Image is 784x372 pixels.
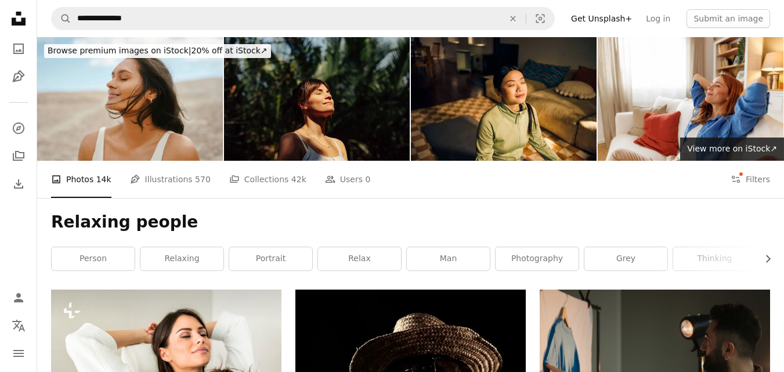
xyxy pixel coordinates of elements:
span: Browse premium images on iStock | [48,46,191,55]
button: Language [7,314,30,337]
a: Collections [7,145,30,168]
a: Portrait of a beautiful young healthy woman relaxing in a robe [51,361,281,371]
a: Log in [639,9,677,28]
a: Photos [7,37,30,60]
a: relax [318,247,401,270]
a: Illustrations 570 [130,161,211,198]
button: Clear [500,8,526,30]
a: grey [584,247,667,270]
form: Find visuals sitewide [51,7,555,30]
a: Browse premium images on iStock|20% off at iStock↗ [37,37,278,65]
a: portrait [229,247,312,270]
a: Users 0 [325,161,371,198]
img: Young woman relaxing on sofa with hands behind head [598,37,783,161]
span: 0 [365,173,370,186]
a: Log in / Sign up [7,286,30,309]
a: Get Unsplash+ [564,9,639,28]
a: Explore [7,117,30,140]
span: 42k [291,173,306,186]
span: 570 [195,173,211,186]
span: View more on iStock ↗ [687,144,777,153]
button: Menu [7,342,30,365]
a: thinking [673,247,756,270]
img: Woman With Glowing Skin Enjoying a Peaceful Breeze in a Serene Natural Setting [37,37,223,161]
img: Young Asian woman meditating in living room. Indoor lifestyle portrait. Self-care and mindfulness... [411,37,597,161]
a: Download History [7,172,30,196]
span: 20% off at iStock ↗ [48,46,268,55]
button: Visual search [526,8,554,30]
h1: Relaxing people [51,212,770,233]
button: Submit an image [687,9,770,28]
a: man [407,247,490,270]
a: Collections 42k [229,161,306,198]
a: Illustrations [7,65,30,88]
button: Filters [731,161,770,198]
a: View more on iStock↗ [680,138,784,161]
a: relaxing [140,247,223,270]
a: photography [496,247,579,270]
a: a man wearing a straw hat and sunglasses [295,361,526,371]
button: scroll list to the right [757,247,770,270]
button: Search Unsplash [52,8,71,30]
a: person [52,247,135,270]
img: Beautiful Happy Woman Enjoying the Warm Sunlight in a Tropical Public Park [224,37,410,161]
